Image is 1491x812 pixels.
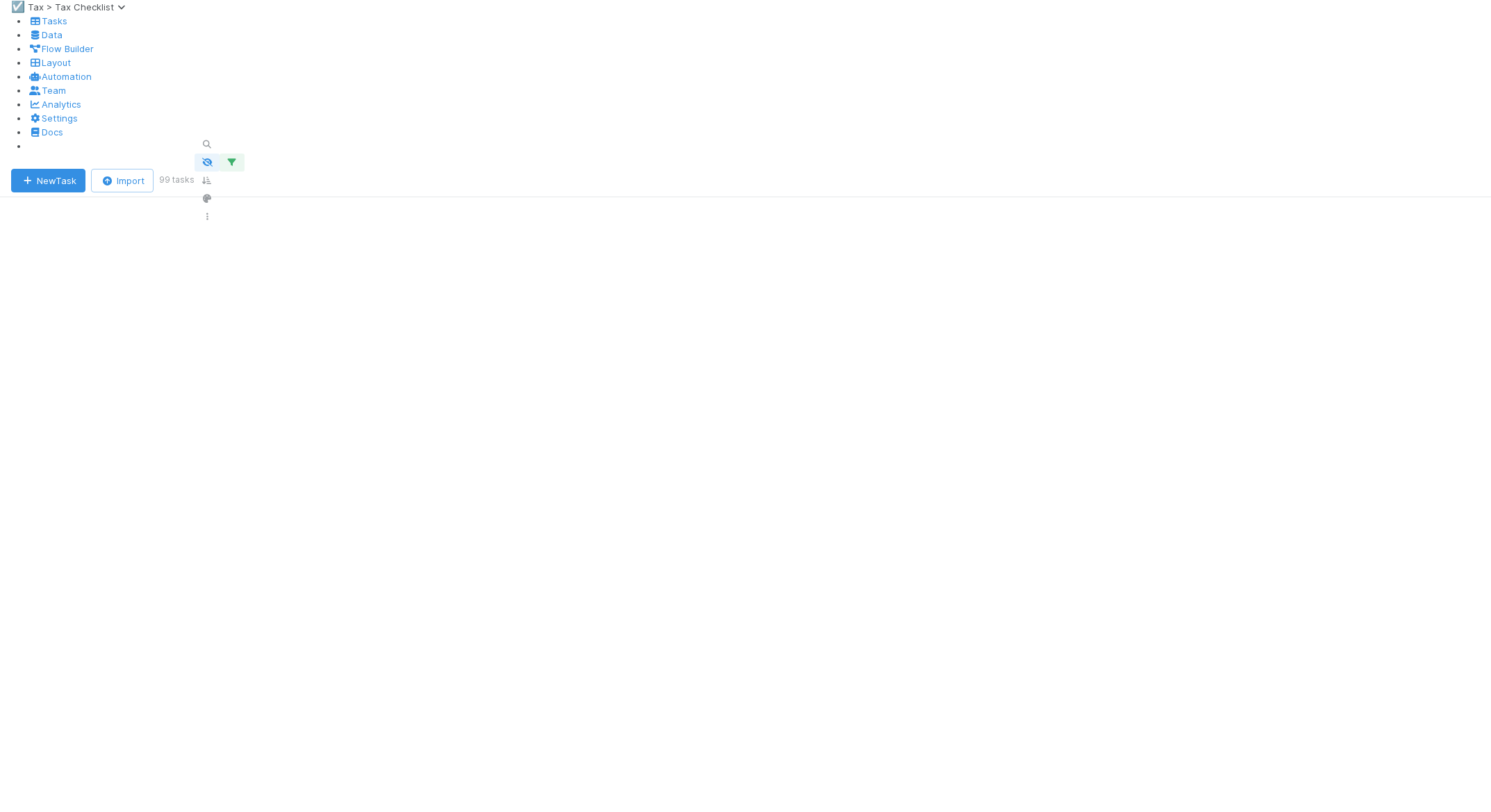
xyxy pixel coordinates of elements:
a: Layout [28,57,71,68]
a: Automation [28,71,92,82]
a: Data [28,29,63,40]
a: Team [28,85,66,96]
span: ☑️ [11,1,25,13]
button: NewTask [11,169,85,192]
a: Settings [28,113,78,124]
a: Tasks [28,15,67,26]
button: Import [91,169,154,192]
span: Tax > Tax Checklist [28,1,131,13]
a: Flow Builder [28,43,94,54]
small: 99 tasks [159,174,195,186]
a: Analytics [28,99,81,110]
a: Docs [28,126,63,138]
